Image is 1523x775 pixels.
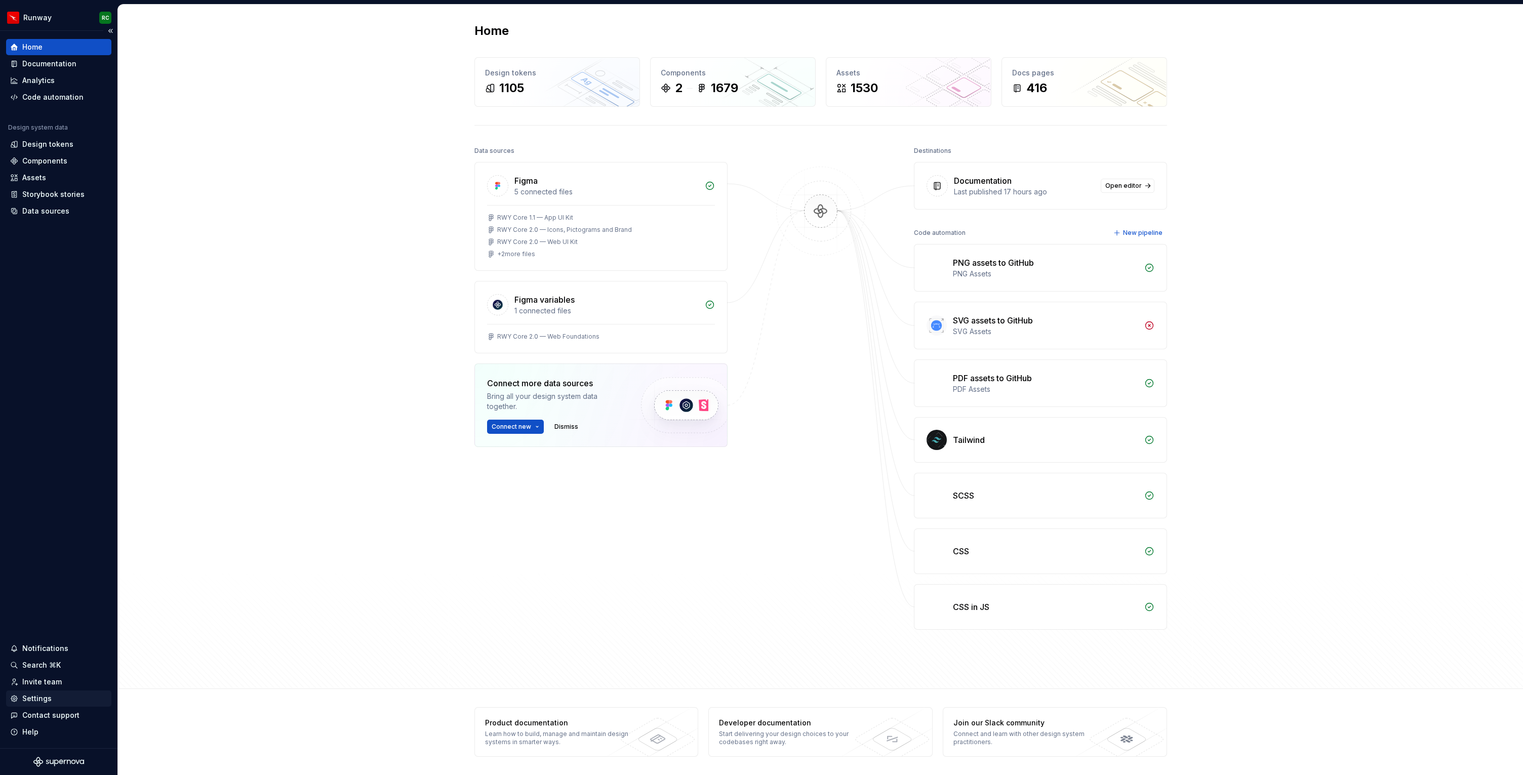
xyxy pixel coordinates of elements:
div: SCSS [953,490,974,502]
a: Design tokens1105 [474,57,640,107]
a: Settings [6,690,111,707]
div: Tailwind [953,434,985,446]
button: Connect new [487,420,544,434]
div: Notifications [22,643,68,654]
div: Figma variables [514,294,575,306]
button: Dismiss [550,420,583,434]
div: Documentation [954,175,1012,187]
a: Design tokens [6,136,111,152]
a: Product documentationLearn how to build, manage and maintain design systems in smarter ways. [474,707,699,757]
div: Last published 17 hours ago [954,187,1095,197]
div: 1679 [711,80,738,96]
span: Connect new [492,423,531,431]
div: Analytics [22,75,55,86]
div: + 2 more files [497,250,535,258]
div: 1105 [499,80,524,96]
div: Runway [23,13,52,23]
div: 1 connected files [514,306,699,316]
a: Assets [6,170,111,186]
div: Settings [22,694,52,704]
div: Contact support [22,710,79,720]
span: New pipeline [1123,229,1163,237]
a: Docs pages416 [1001,57,1167,107]
button: Help [6,724,111,740]
div: Bring all your design system data together. [487,391,624,412]
div: SVG assets to GitHub [953,314,1033,327]
div: Design tokens [485,68,629,78]
span: Open editor [1105,182,1142,190]
a: Home [6,39,111,55]
button: Notifications [6,640,111,657]
div: Start delivering your design choices to your codebases right away. [719,730,866,746]
span: Dismiss [554,423,578,431]
div: Home [22,42,43,52]
div: Product documentation [485,718,632,728]
a: Components21679 [650,57,816,107]
button: Search ⌘K [6,657,111,673]
div: CSS [953,545,969,557]
a: Analytics [6,72,111,89]
div: PDF Assets [953,384,1138,394]
a: Invite team [6,674,111,690]
div: Developer documentation [719,718,866,728]
div: Learn how to build, manage and maintain design systems in smarter ways. [485,730,632,746]
div: Components [661,68,805,78]
div: Join our Slack community [953,718,1101,728]
div: Storybook stories [22,189,85,199]
a: Storybook stories [6,186,111,202]
div: Connect and learn with other design system practitioners. [953,730,1101,746]
div: Docs pages [1012,68,1156,78]
div: 5 connected files [514,187,699,197]
div: Assets [836,68,981,78]
div: PNG Assets [953,269,1138,279]
div: CSS in JS [953,601,989,613]
div: RWY Core 2.0 — Icons, Pictograms and Brand [497,226,632,234]
div: Code automation [22,92,84,102]
div: PNG assets to GitHub [953,257,1034,269]
div: Design tokens [22,139,73,149]
div: SVG Assets [953,327,1138,337]
a: Join our Slack communityConnect and learn with other design system practitioners. [943,707,1167,757]
div: RWY Core 2.0 — Web UI Kit [497,238,578,246]
div: Code automation [914,226,966,240]
a: Components [6,153,111,169]
div: RWY Core 1.1 — App UI Kit [497,214,573,222]
a: Assets1530 [826,57,991,107]
svg: Supernova Logo [33,757,84,767]
img: 6b187050-a3ed-48aa-8485-808e17fcee26.png [7,12,19,24]
div: Figma [514,175,538,187]
button: RunwayRC [2,7,115,28]
div: Invite team [22,677,62,687]
a: Figma variables1 connected filesRWY Core 2.0 — Web Foundations [474,281,728,353]
div: 1530 [851,80,878,96]
div: Data sources [22,206,69,216]
a: Open editor [1101,179,1154,193]
a: Developer documentationStart delivering your design choices to your codebases right away. [708,707,933,757]
a: Code automation [6,89,111,105]
div: Connect more data sources [487,377,624,389]
a: Figma5 connected filesRWY Core 1.1 — App UI KitRWY Core 2.0 — Icons, Pictograms and BrandRWY Core... [474,162,728,271]
div: Destinations [914,144,951,158]
div: Data sources [474,144,514,158]
a: Documentation [6,56,111,72]
button: New pipeline [1110,226,1167,240]
div: RWY Core 2.0 — Web Foundations [497,333,599,341]
div: Components [22,156,67,166]
div: Help [22,727,38,737]
div: Documentation [22,59,76,69]
button: Contact support [6,707,111,723]
div: RC [102,14,109,22]
div: PDF assets to GitHub [953,372,1032,384]
div: Search ⌘K [22,660,61,670]
div: Assets [22,173,46,183]
div: 2 [675,80,683,96]
a: Data sources [6,203,111,219]
div: 416 [1026,80,1047,96]
button: Collapse sidebar [103,24,117,38]
div: Design system data [8,124,68,132]
h2: Home [474,23,509,39]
